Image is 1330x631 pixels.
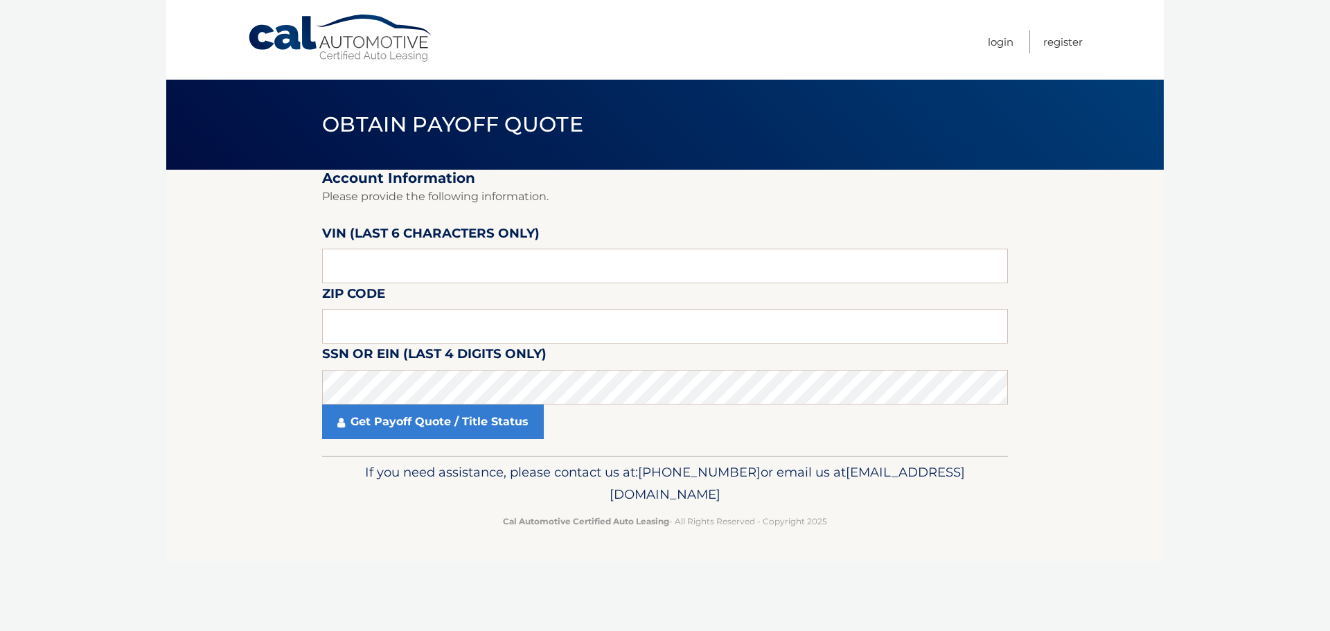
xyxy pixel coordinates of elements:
a: Cal Automotive [247,14,434,63]
span: [PHONE_NUMBER] [638,464,761,480]
span: Obtain Payoff Quote [322,112,583,137]
label: Zip Code [322,283,385,309]
p: Please provide the following information. [322,187,1008,206]
a: Login [988,30,1013,53]
h2: Account Information [322,170,1008,187]
a: Register [1043,30,1083,53]
label: SSN or EIN (last 4 digits only) [322,344,547,369]
label: VIN (last 6 characters only) [322,223,540,249]
a: Get Payoff Quote / Title Status [322,405,544,439]
strong: Cal Automotive Certified Auto Leasing [503,516,669,526]
p: If you need assistance, please contact us at: or email us at [331,461,999,506]
p: - All Rights Reserved - Copyright 2025 [331,514,999,528]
